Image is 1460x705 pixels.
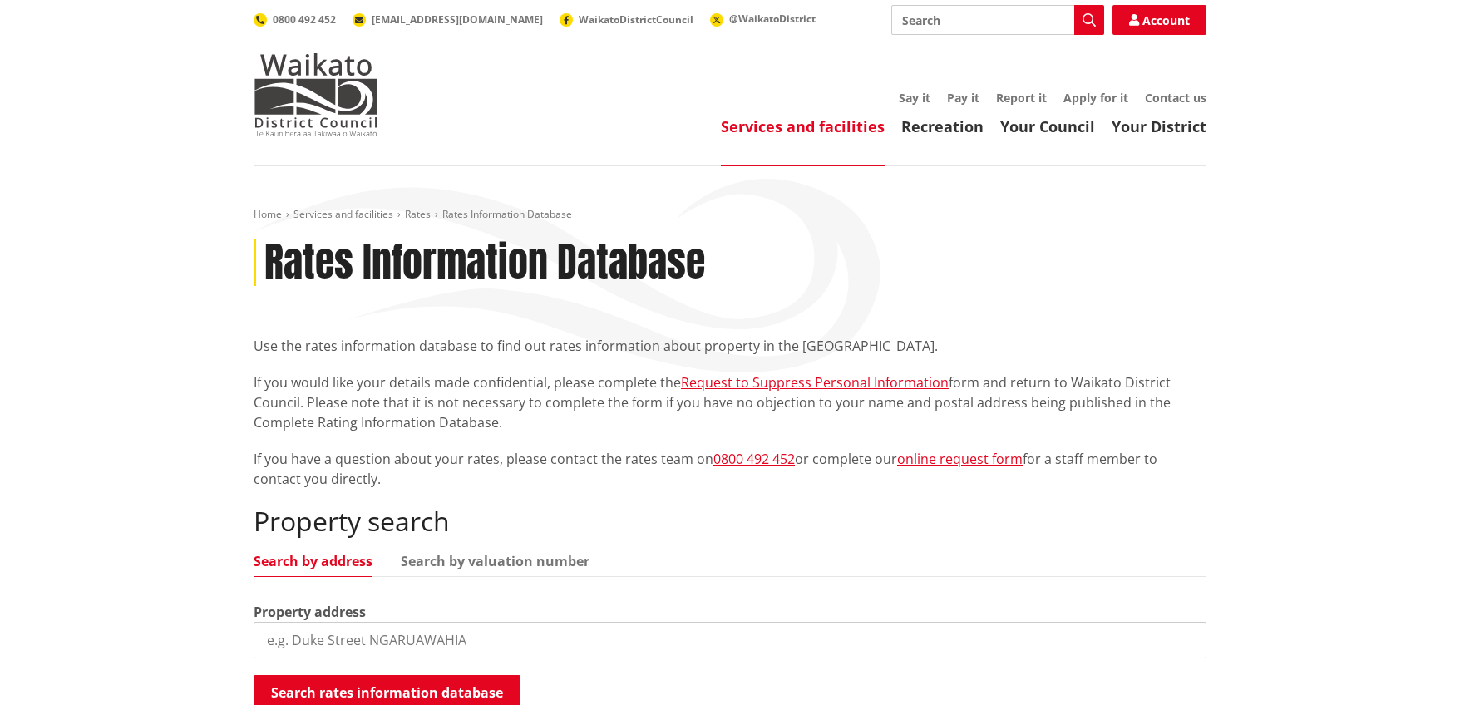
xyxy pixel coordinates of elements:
a: Your District [1112,116,1206,136]
h1: Rates Information Database [264,239,705,287]
img: Waikato District Council - Te Kaunihera aa Takiwaa o Waikato [254,53,378,136]
label: Property address [254,602,366,622]
input: Search input [891,5,1104,35]
span: @WaikatoDistrict [729,12,816,26]
a: Rates [405,207,431,221]
a: Your Council [1000,116,1095,136]
a: Contact us [1145,90,1206,106]
span: WaikatoDistrictCouncil [579,12,693,27]
a: Pay it [947,90,979,106]
a: Request to Suppress Personal Information [681,373,949,392]
a: Home [254,207,282,221]
a: 0800 492 452 [713,450,795,468]
p: If you would like your details made confidential, please complete the form and return to Waikato ... [254,372,1206,432]
p: Use the rates information database to find out rates information about property in the [GEOGRAPHI... [254,336,1206,356]
a: Say it [899,90,930,106]
nav: breadcrumb [254,208,1206,222]
a: Apply for it [1063,90,1128,106]
a: [EMAIL_ADDRESS][DOMAIN_NAME] [353,12,543,27]
span: Rates Information Database [442,207,572,221]
a: @WaikatoDistrict [710,12,816,26]
span: 0800 492 452 [273,12,336,27]
a: Search by address [254,555,372,568]
p: If you have a question about your rates, please contact the rates team on or complete our for a s... [254,449,1206,489]
a: online request form [897,450,1023,468]
a: Search by valuation number [401,555,589,568]
a: Services and facilities [293,207,393,221]
span: [EMAIL_ADDRESS][DOMAIN_NAME] [372,12,543,27]
input: e.g. Duke Street NGARUAWAHIA [254,622,1206,658]
h2: Property search [254,505,1206,537]
a: WaikatoDistrictCouncil [560,12,693,27]
a: Services and facilities [721,116,885,136]
a: Recreation [901,116,984,136]
a: Account [1112,5,1206,35]
a: Report it [996,90,1047,106]
a: 0800 492 452 [254,12,336,27]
